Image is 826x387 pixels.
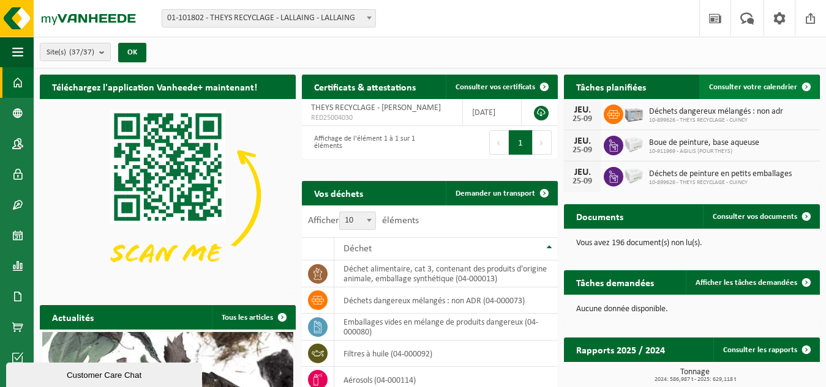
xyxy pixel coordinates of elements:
[308,216,419,226] label: Afficher éléments
[47,43,94,62] span: Site(s)
[40,305,106,329] h2: Actualités
[686,270,819,295] a: Afficher les tâches demandées
[564,337,677,361] h2: Rapports 2025 / 2024
[564,270,666,294] h2: Tâches demandées
[212,305,295,330] a: Tous les articles
[334,314,558,341] td: emballages vides en mélange de produits dangereux (04-000080)
[311,113,453,123] span: RED25004030
[576,239,808,248] p: Vous avez 196 document(s) non lu(s).
[623,103,644,123] img: PB-LB-0680-HPE-GY-11
[564,75,658,98] h2: Tâches planifiées
[696,279,797,287] span: Afficher les tâches demandées
[570,368,820,383] h3: Tonnage
[446,75,557,99] a: Consulter vos certificats
[339,212,376,230] span: 10
[533,130,552,155] button: Next
[456,190,535,197] span: Demander un transport
[564,204,636,228] h2: Documents
[302,181,375,205] h2: Vos déchets
[334,260,558,287] td: déchet alimentaire, cat 3, contenant des produits d'origine animale, emballage synthétique (04-00...
[334,287,558,314] td: déchets dangereux mélangés : non ADR (04-000073)
[649,169,792,179] span: Déchets de peinture en petits emballages
[623,165,644,186] img: PB-LB-0680-HPE-GY-02
[703,204,819,229] a: Consulter vos documents
[69,48,94,56] count: (37/37)
[308,129,424,156] div: Affichage de l'élément 1 à 1 sur 1 éléments
[570,136,595,146] div: JEU.
[649,179,792,186] span: 10-899626 - THEYS RECYCLAGE - CUINCY
[509,130,533,155] button: 1
[456,83,535,91] span: Consulter vos certificats
[162,9,376,28] span: 01-101802 - THEYS RECYCLAGE - LALLAING - LALLAING
[302,75,428,98] h2: Certificats & attestations
[570,168,595,177] div: JEU.
[623,134,644,155] img: PB-LB-0680-HPE-GY-02
[570,377,820,383] span: 2024: 586,987 t - 2025: 629,118 t
[344,244,372,254] span: Déchet
[311,103,441,112] span: THEYS RECYCLAGE - [PERSON_NAME]
[40,75,269,98] h2: Téléchargez l'application Vanheede+ maintenant!
[162,10,375,27] span: 01-101802 - THEYS RECYCLAGE - LALLAING - LALLAING
[570,146,595,155] div: 25-09
[649,148,759,155] span: 10-911969 - AGILIS (POUR THEYS)
[649,107,783,117] span: Déchets dangereux mélangés : non adr
[40,43,111,61] button: Site(s)(37/37)
[40,99,296,291] img: Download de VHEPlus App
[576,305,808,314] p: Aucune donnée disponible.
[118,43,146,62] button: OK
[570,115,595,123] div: 25-09
[340,212,375,229] span: 10
[446,181,557,205] a: Demander un transport
[6,360,205,387] iframe: chat widget
[489,130,509,155] button: Previous
[713,337,819,362] a: Consulter les rapports
[463,99,522,126] td: [DATE]
[709,83,797,91] span: Consulter votre calendrier
[334,341,558,367] td: filtres à huile (04-000092)
[699,75,819,99] a: Consulter votre calendrier
[649,138,759,148] span: Boue de peinture, base aqueuse
[713,213,797,221] span: Consulter vos documents
[649,117,783,124] span: 10-899626 - THEYS RECYCLAGE - CUINCY
[570,177,595,186] div: 25-09
[570,105,595,115] div: JEU.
